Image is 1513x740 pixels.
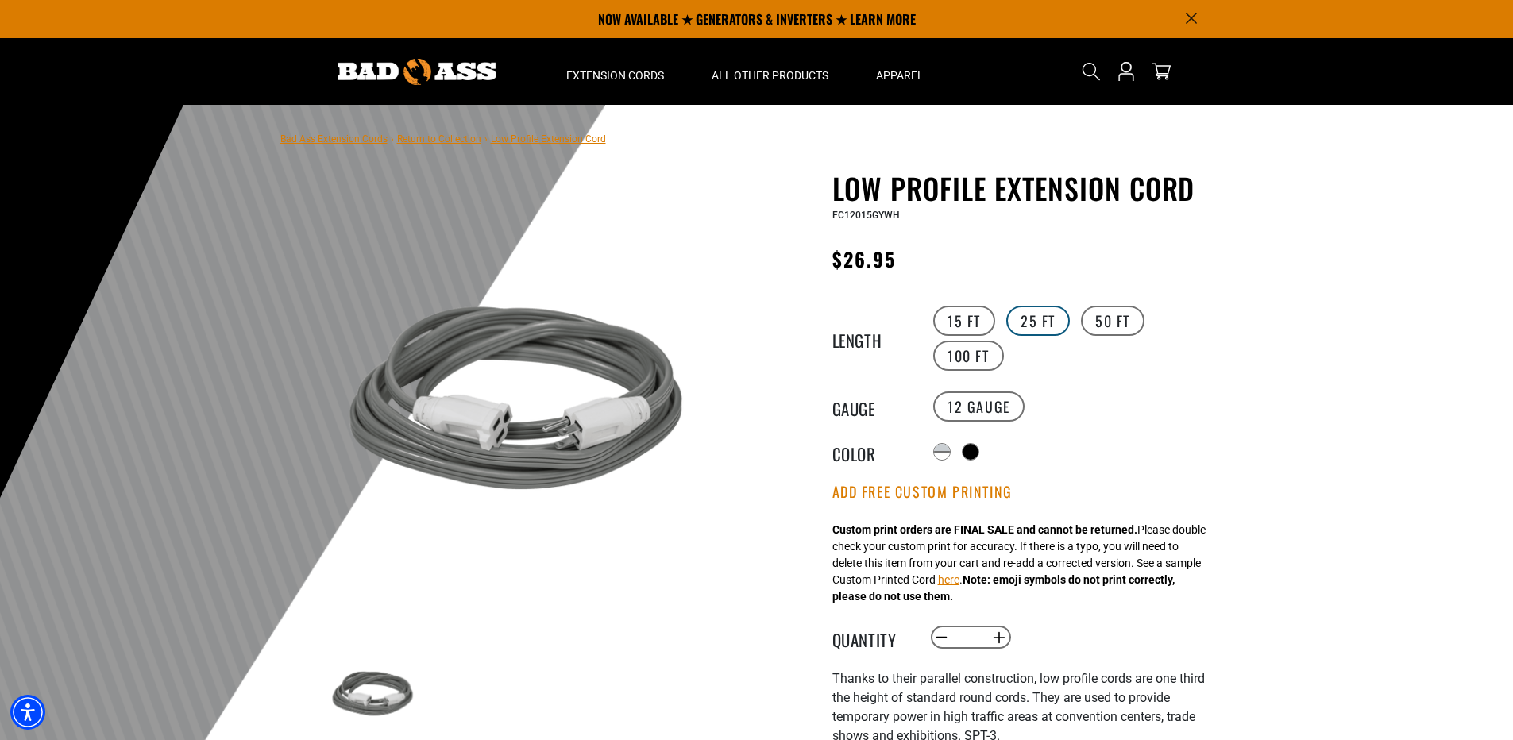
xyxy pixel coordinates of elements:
strong: Note: emoji symbols do not print correctly, please do not use them. [832,573,1175,603]
img: Bad Ass Extension Cords [338,59,496,85]
legend: Color [832,441,912,462]
legend: Gauge [832,396,912,417]
label: Quantity [832,627,912,648]
span: FC12015GYWH [832,210,900,221]
button: here [938,572,959,588]
span: Low Profile Extension Cord [491,133,606,145]
label: 100 FT [933,341,1004,371]
nav: breadcrumbs [280,129,606,148]
summary: All Other Products [688,38,852,105]
div: Please double check your custom print for accuracy. If there is a typo, you will need to delete t... [832,522,1206,605]
summary: Apparel [852,38,948,105]
legend: Length [832,328,912,349]
span: Apparel [876,68,924,83]
label: 12 Gauge [933,391,1025,422]
a: cart [1148,62,1174,81]
button: Add Free Custom Printing [832,484,1013,501]
span: All Other Products [712,68,828,83]
div: Accessibility Menu [10,695,45,730]
a: Return to Collection [397,133,481,145]
a: Open this option [1114,38,1139,105]
label: 25 FT [1006,306,1070,336]
span: › [484,133,488,145]
img: grey & white [327,212,710,595]
label: 50 FT [1081,306,1144,336]
strong: Custom print orders are FINAL SALE and cannot be returned. [832,523,1137,536]
h1: Low Profile Extension Cord [832,172,1222,205]
span: › [391,133,394,145]
summary: Search [1079,59,1104,84]
summary: Extension Cords [542,38,688,105]
a: Bad Ass Extension Cords [280,133,388,145]
span: $26.95 [832,245,896,273]
label: 15 FT [933,306,995,336]
span: Extension Cords [566,68,664,83]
